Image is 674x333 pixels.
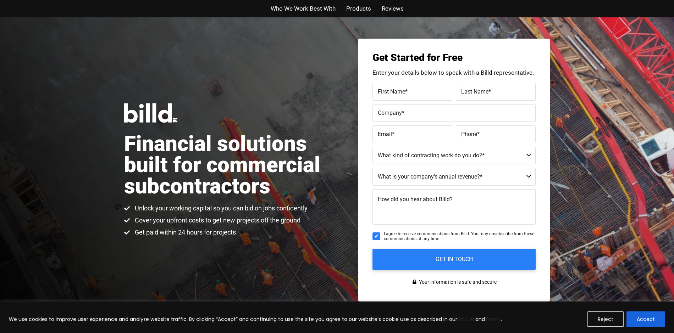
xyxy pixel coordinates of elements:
[461,130,477,137] span: Phone
[271,4,336,14] a: Who We Work Best With
[378,88,405,95] span: First Name
[378,109,402,116] span: Company
[372,232,380,240] input: I agree to receive communications from Billd. You may unsubscribe from these communications at an...
[378,130,392,137] span: Email
[133,228,236,237] span: Get paid within 24 hours for projects
[417,277,497,287] span: Your information is safe and secure
[461,88,488,95] span: Last Name
[124,133,337,197] h1: Financial solutions built for commercial subcontractors
[382,4,404,14] a: Reviews
[372,70,536,76] p: Enter your details below to speak with a Billd representative.
[378,196,453,203] span: How did you hear about Billd?
[9,315,502,323] p: We use cookies to improve user experience and analyze website traffic. By clicking “Accept” and c...
[587,311,624,327] button: Reject
[384,231,536,242] span: I agree to receive communications from Billd. You may unsubscribe from these communications at an...
[485,316,501,323] a: Terms
[626,311,665,327] button: Accept
[133,216,300,225] span: Cover your upfront costs to get new projects off the ground
[457,316,475,323] a: Policies
[133,204,308,213] span: Unlock your working capital so you can bid on jobs confidently
[372,249,536,270] input: GET IN TOUCH
[372,53,536,63] h3: Get Started for Free
[346,4,371,14] a: Products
